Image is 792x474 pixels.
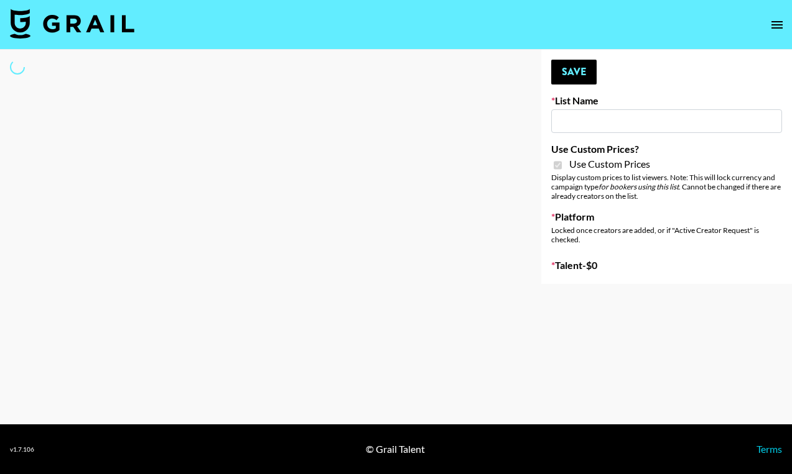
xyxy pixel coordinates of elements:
img: Grail Talent [10,9,134,39]
div: © Grail Talent [366,443,425,455]
em: for bookers using this list [599,182,679,191]
div: Locked once creators are added, or if "Active Creator Request" is checked. [551,226,782,244]
a: Terms [757,443,782,455]
div: v 1.7.106 [10,445,34,453]
button: open drawer [765,12,790,37]
div: Display custom prices to list viewers. Note: This will lock currency and campaign type . Cannot b... [551,173,782,201]
label: Talent - $ 0 [551,259,782,271]
label: Use Custom Prices? [551,143,782,155]
label: List Name [551,94,782,107]
span: Use Custom Prices [569,158,650,170]
button: Save [551,60,597,84]
label: Platform [551,211,782,223]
